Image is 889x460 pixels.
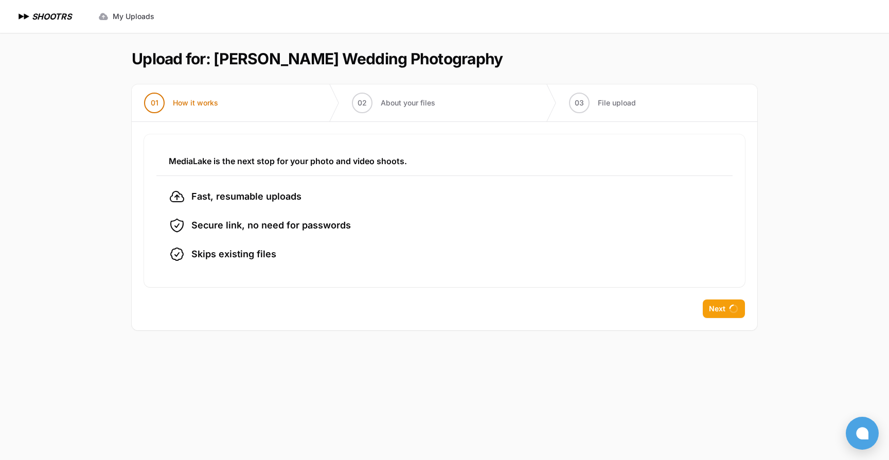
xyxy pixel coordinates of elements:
[191,189,301,204] span: Fast, resumable uploads
[703,299,745,318] button: Next
[709,304,725,314] span: Next
[191,218,351,233] span: Secure link, no need for passwords
[92,7,161,26] a: My Uploads
[358,98,367,108] span: 02
[846,417,879,450] button: Open chat window
[16,10,32,23] img: SHOOTRS
[132,49,503,68] h1: Upload for: [PERSON_NAME] Wedding Photography
[32,10,72,23] h1: SHOOTRS
[169,155,720,167] h3: MediaLake is the next stop for your photo and video shoots.
[173,98,218,108] span: How it works
[340,84,448,121] button: 02 About your files
[575,98,584,108] span: 03
[16,10,72,23] a: SHOOTRS SHOOTRS
[132,84,230,121] button: 01 How it works
[598,98,636,108] span: File upload
[381,98,435,108] span: About your files
[557,84,648,121] button: 03 File upload
[191,247,276,261] span: Skips existing files
[113,11,154,22] span: My Uploads
[151,98,158,108] span: 01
